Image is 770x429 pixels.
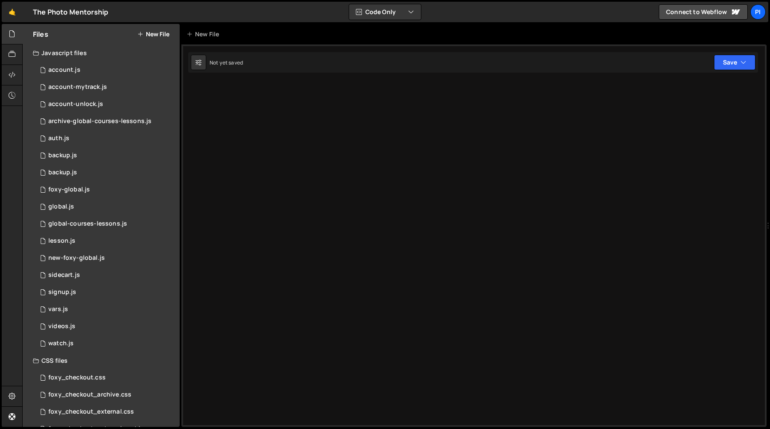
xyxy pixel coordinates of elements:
[33,96,180,113] div: 13533/41206.js
[33,232,180,250] div: 13533/35472.js
[48,169,77,176] div: backup.js
[33,7,108,17] div: The Photo Mentorship
[714,55,755,70] button: Save
[48,83,107,91] div: account-mytrack.js
[33,79,180,96] div: 13533/38628.js
[48,374,106,382] div: foxy_checkout.css
[33,335,180,352] div: 13533/38527.js
[23,44,180,62] div: Javascript files
[48,391,131,399] div: foxy_checkout_archive.css
[33,318,180,335] div: 13533/42246.js
[48,408,134,416] div: foxy_checkout_external.css
[23,352,180,369] div: CSS files
[33,284,180,301] div: 13533/35364.js
[48,100,103,108] div: account-unlock.js
[137,31,169,38] button: New File
[33,147,180,164] div: 13533/45031.js
[48,118,151,125] div: archive-global-courses-lessons.js
[48,152,77,159] div: backup.js
[750,4,766,20] a: Pi
[48,135,69,142] div: auth.js
[33,130,180,147] div: 13533/34034.js
[33,301,180,318] div: 13533/38978.js
[33,369,180,386] div: 13533/38507.css
[48,66,80,74] div: account.js
[33,403,180,420] div: 13533/38747.css
[48,306,68,313] div: vars.js
[33,198,180,215] div: 13533/39483.js
[48,288,76,296] div: signup.js
[210,59,243,66] div: Not yet saved
[48,323,75,330] div: videos.js
[33,267,180,284] div: 13533/43446.js
[48,340,74,347] div: watch.js
[349,4,421,20] button: Code Only
[48,186,90,194] div: foxy-global.js
[48,203,74,211] div: global.js
[33,29,48,39] h2: Files
[187,30,222,38] div: New File
[2,2,23,22] a: 🤙
[33,181,180,198] div: 13533/34219.js
[33,215,180,232] div: 13533/35292.js
[48,220,127,228] div: global-courses-lessons.js
[48,237,75,245] div: lesson.js
[33,113,180,130] div: 13533/43968.js
[33,62,180,79] div: 13533/34220.js
[33,250,180,267] div: 13533/40053.js
[48,254,105,262] div: new-foxy-global.js
[33,164,180,181] div: 13533/45030.js
[48,271,80,279] div: sidecart.js
[659,4,748,20] a: Connect to Webflow
[33,386,180,403] div: 13533/44030.css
